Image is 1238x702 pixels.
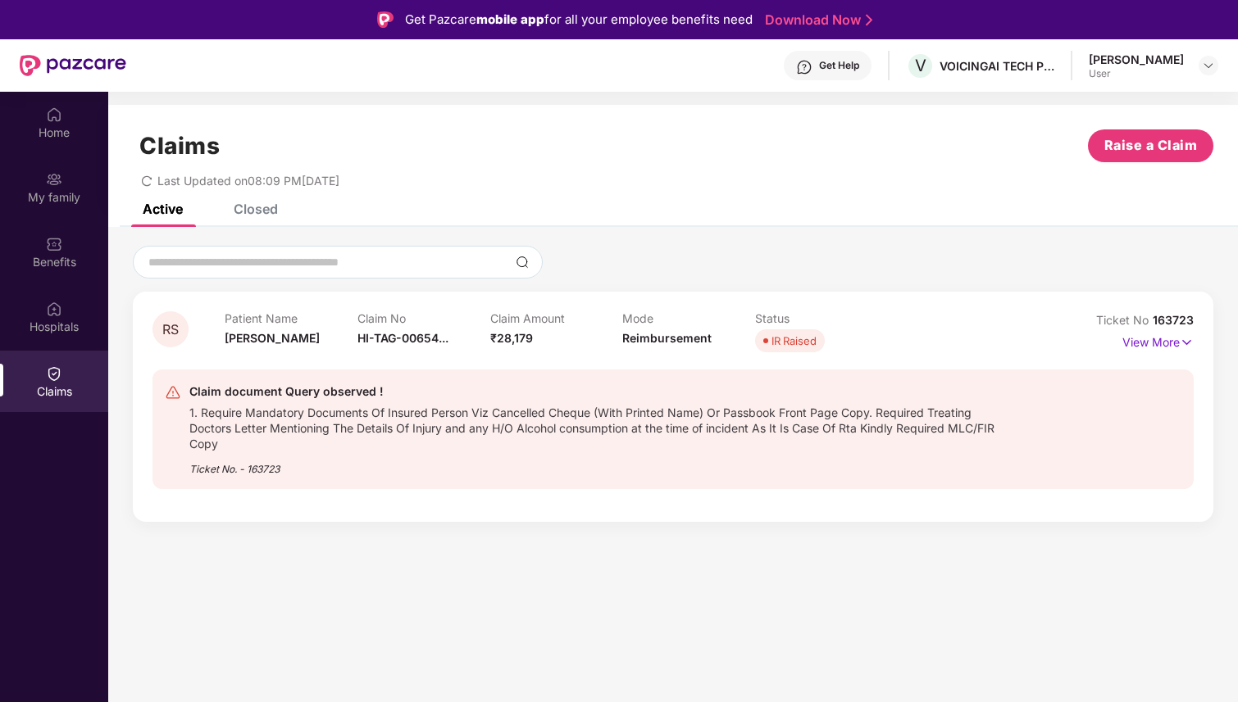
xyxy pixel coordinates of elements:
[1089,67,1184,80] div: User
[622,311,755,325] p: Mode
[46,171,62,188] img: svg+xml;base64,PHN2ZyB3aWR0aD0iMjAiIGhlaWdodD0iMjAiIHZpZXdCb3g9IjAgMCAyMCAyMCIgZmlsbD0ibm9uZSIgeG...
[189,382,1012,401] div: Claim document Query observed !
[189,451,1012,477] div: Ticket No. - 163723
[1153,313,1194,327] span: 163723
[819,59,859,72] div: Get Help
[1096,313,1153,327] span: Ticket No
[1089,52,1184,67] div: [PERSON_NAME]
[162,323,179,337] span: RS
[225,331,320,345] span: [PERSON_NAME]
[225,311,357,325] p: Patient Name
[189,401,1012,451] div: 1. Require Mandatory Documents Of Insured Person Viz Cancelled Cheque (With Printed Name) Or Pass...
[46,236,62,252] img: svg+xml;base64,PHN2ZyBpZD0iQmVuZWZpdHMiIHhtbG5zPSJodHRwOi8vd3d3LnczLm9yZy8yMDAwL3N2ZyIgd2lkdGg9Ij...
[771,333,817,349] div: IR Raised
[165,384,181,401] img: svg+xml;base64,PHN2ZyB4bWxucz0iaHR0cDovL3d3dy53My5vcmcvMjAwMC9zdmciIHdpZHRoPSIyNCIgaGVpZ2h0PSIyNC...
[516,256,529,269] img: svg+xml;base64,PHN2ZyBpZD0iU2VhcmNoLTMyeDMyIiB4bWxucz0iaHR0cDovL3d3dy53My5vcmcvMjAwMC9zdmciIHdpZH...
[46,365,62,382] img: svg+xml;base64,PHN2ZyBpZD0iQ2xhaW0iIHhtbG5zPSJodHRwOi8vd3d3LnczLm9yZy8yMDAwL3N2ZyIgd2lkdGg9IjIwIi...
[377,11,394,28] img: Logo
[234,201,278,217] div: Closed
[1180,333,1194,351] img: svg+xml;base64,PHN2ZyB4bWxucz0iaHR0cDovL3d3dy53My5vcmcvMjAwMC9zdmciIHdpZHRoPSIxNyIgaGVpZ2h0PSIxNy...
[405,10,753,29] div: Get Pazcare for all your employee benefits need
[1104,135,1198,156] span: Raise a Claim
[1202,59,1215,72] img: svg+xml;base64,PHN2ZyBpZD0iRHJvcGRvd24tMzJ4MzIiIHhtbG5zPSJodHRwOi8vd3d3LnczLm9yZy8yMDAwL3N2ZyIgd2...
[20,55,126,76] img: New Pazcare Logo
[1088,129,1213,162] button: Raise a Claim
[46,106,62,123] img: svg+xml;base64,PHN2ZyBpZD0iSG9tZSIgeG1sbnM9Imh0dHA6Ly93d3cudzMub3JnLzIwMDAvc3ZnIiB3aWR0aD0iMjAiIG...
[915,56,926,75] span: V
[143,201,183,217] div: Active
[940,58,1054,74] div: VOICINGAI TECH PRIVATE LIMITED
[490,331,533,345] span: ₹28,179
[1122,329,1194,351] p: View More
[866,11,872,29] img: Stroke
[357,331,448,345] span: HI-TAG-00654...
[796,59,812,75] img: svg+xml;base64,PHN2ZyBpZD0iSGVscC0zMngzMiIgeG1sbnM9Imh0dHA6Ly93d3cudzMub3JnLzIwMDAvc3ZnIiB3aWR0aD...
[490,311,623,325] p: Claim Amount
[357,311,490,325] p: Claim No
[141,174,152,188] span: redo
[139,132,220,160] h1: Claims
[476,11,544,27] strong: mobile app
[46,301,62,317] img: svg+xml;base64,PHN2ZyBpZD0iSG9zcGl0YWxzIiB4bWxucz0iaHR0cDovL3d3dy53My5vcmcvMjAwMC9zdmciIHdpZHRoPS...
[765,11,867,29] a: Download Now
[622,331,712,345] span: Reimbursement
[157,174,339,188] span: Last Updated on 08:09 PM[DATE]
[755,311,888,325] p: Status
